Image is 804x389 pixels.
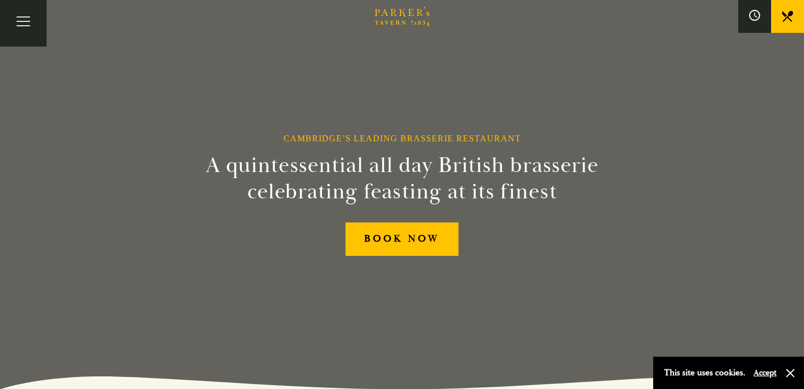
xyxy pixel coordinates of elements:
button: Close and accept [785,368,796,379]
button: Accept [754,368,777,378]
h2: A quintessential all day British brasserie celebrating feasting at its finest [152,152,652,205]
p: This site uses cookies. [664,365,745,381]
a: BOOK NOW [346,222,458,256]
h1: Cambridge’s Leading Brasserie Restaurant [284,133,521,144]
